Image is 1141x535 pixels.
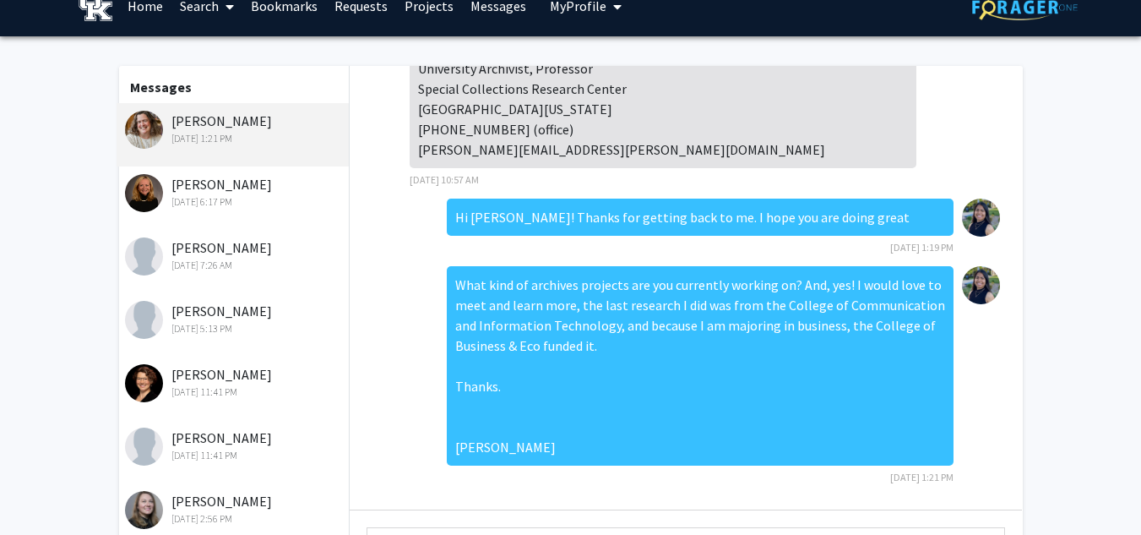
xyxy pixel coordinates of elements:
[962,266,1000,304] img: Fabiola Cadenas
[410,173,479,186] span: [DATE] 10:57 AM
[125,364,345,400] div: [PERSON_NAME]
[125,174,345,210] div: [PERSON_NAME]
[125,428,163,466] img: Anthony Bardo
[125,237,163,276] img: Lauren Cagle
[125,237,345,273] div: [PERSON_NAME]
[125,194,345,210] div: [DATE] 6:17 PM
[125,385,345,400] div: [DATE] 11:41 PM
[125,428,345,463] div: [PERSON_NAME]
[130,79,192,96] b: Messages
[125,301,345,336] div: [PERSON_NAME]
[890,241,954,254] span: [DATE] 1:19 PM
[125,448,345,463] div: [DATE] 11:41 PM
[125,491,163,529] img: Meghan Dowell
[125,491,345,527] div: [PERSON_NAME]
[447,266,954,466] div: What kind of archives projects are you currently working on? And, yes! I would love to meet and l...
[447,199,954,236] div: Hi [PERSON_NAME]! Thanks for getting back to me. I hope you are doing great
[125,301,163,339] img: Jennifer Cramer
[125,321,345,336] div: [DATE] 5:13 PM
[125,174,163,212] img: Sarah Hawkins
[125,131,345,146] div: [DATE] 1:21 PM
[125,511,345,527] div: [DATE] 2:56 PM
[962,199,1000,237] img: Fabiola Cadenas
[125,364,163,402] img: Molly Blasing
[13,459,72,522] iframe: Chat
[125,111,163,149] img: Ruth Bryan
[125,258,345,273] div: [DATE] 7:26 AM
[890,471,954,483] span: [DATE] 1:21 PM
[125,111,345,146] div: [PERSON_NAME]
